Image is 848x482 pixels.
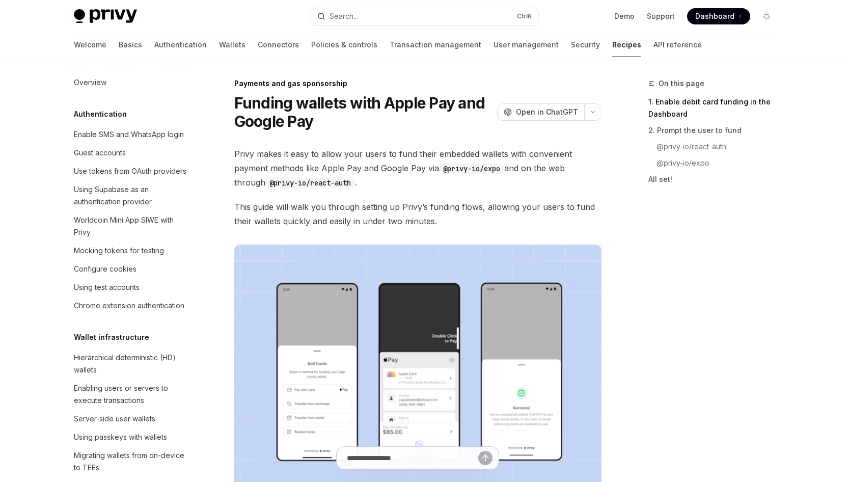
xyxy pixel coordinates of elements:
[66,410,196,428] a: Server-side user wallets
[66,297,196,315] a: Chrome extension authentication
[516,107,578,117] span: Open in ChatGPT
[311,33,377,57] a: Policies & controls
[66,446,196,477] a: Migrating wallets from on-device to TEEs
[66,379,196,410] a: Enabling users or servers to execute transactions
[74,352,190,376] div: Hierarchical deterministic (HD) wallets
[653,33,702,57] a: API reference
[310,7,538,25] button: Open search
[234,94,493,130] h1: Funding wallets with Apple Pay and Google Pay
[478,451,493,465] button: Send message
[74,147,126,159] div: Guest accounts
[330,10,358,22] div: Search...
[66,180,196,211] a: Using Supabase as an authentication provider
[758,8,775,24] button: Toggle dark mode
[66,73,196,92] a: Overview
[74,431,167,443] div: Using passkeys with wallets
[74,413,155,425] div: Server-side user wallets
[66,144,196,162] a: Guest accounts
[74,76,106,89] div: Overview
[74,165,186,177] div: Use tokens from OAuth providers
[74,263,136,275] div: Configure cookies
[687,8,750,24] a: Dashboard
[66,278,196,297] a: Using test accounts
[66,242,196,260] a: Mocking tokens for testing
[648,139,783,155] a: @privy-io/react-auth
[659,77,704,90] span: On this page
[74,33,106,57] a: Welcome
[695,11,734,21] span: Dashboard
[234,147,601,190] span: Privy makes it easy to allow your users to fund their embedded wallets with convenient payment me...
[154,33,207,57] a: Authentication
[234,200,601,228] span: This guide will walk you through setting up Privy’s funding flows, allowing your users to fund th...
[66,428,196,446] a: Using passkeys with wallets
[390,33,481,57] a: Transaction management
[497,103,584,121] button: Open in ChatGPT
[74,281,140,293] div: Using test accounts
[234,78,601,89] div: Payments and gas sponsorship
[74,331,149,343] h5: Wallet infrastructure
[74,449,190,474] div: Migrating wallets from on-device to TEEs
[74,245,164,257] div: Mocking tokens for testing
[66,211,196,242] a: Worldcoin Mini App SIWE with Privy
[66,349,196,379] a: Hierarchical deterministic (HD) wallets
[494,33,559,57] a: User management
[74,300,184,312] div: Chrome extension authentication
[647,11,675,21] a: Support
[119,33,142,57] a: Basics
[648,155,783,171] a: @privy-io/expo
[517,12,532,20] span: Ctrl K
[66,125,196,144] a: Enable SMS and WhatsApp login
[74,128,184,141] div: Enable SMS and WhatsApp login
[74,9,137,23] img: light logo
[612,33,641,57] a: Recipes
[614,11,635,21] a: Demo
[648,122,783,139] a: 2. Prompt the user to fund
[219,33,245,57] a: Wallets
[74,214,190,238] div: Worldcoin Mini App SIWE with Privy
[74,108,127,120] h5: Authentication
[648,171,783,188] a: All set!
[74,382,190,407] div: Enabling users or servers to execute transactions
[74,183,190,208] div: Using Supabase as an authentication provider
[258,33,299,57] a: Connectors
[571,33,600,57] a: Security
[347,447,478,469] input: Ask a question...
[265,177,355,189] code: @privy-io/react-auth
[66,162,196,180] a: Use tokens from OAuth providers
[66,260,196,278] a: Configure cookies
[648,94,783,122] a: 1. Enable debit card funding in the Dashboard
[439,163,504,174] code: @privy-io/expo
